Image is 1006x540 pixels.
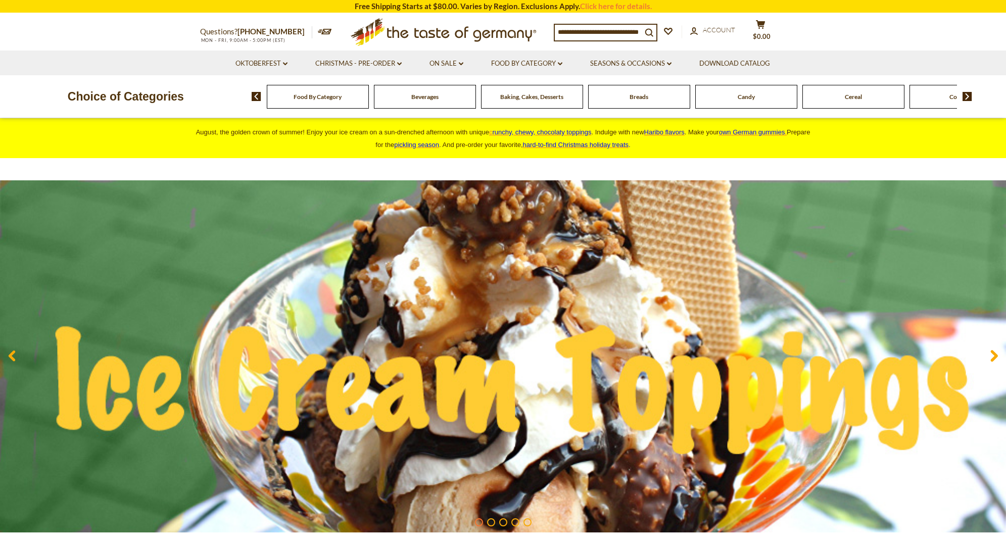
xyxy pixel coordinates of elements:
a: own German gummies. [719,128,787,136]
a: Beverages [411,93,439,101]
a: Cookies [949,93,971,101]
a: hard-to-find Christmas holiday treats [523,141,629,149]
a: Food By Category [294,93,342,101]
p: Questions? [200,25,312,38]
a: On Sale [429,58,463,69]
a: crunchy, chewy, chocolaty toppings [489,128,592,136]
a: Haribo flavors [644,128,685,136]
span: $0.00 [753,32,771,40]
button: $0.00 [746,20,776,45]
a: Baking, Cakes, Desserts [500,93,563,101]
a: Breads [630,93,648,101]
a: Click here for details. [580,2,652,11]
span: own German gummies [719,128,785,136]
span: runchy, chewy, chocolaty toppings [492,128,591,136]
span: August, the golden crown of summer! Enjoy your ice cream on a sun-drenched afternoon with unique ... [196,128,810,149]
a: Christmas - PRE-ORDER [315,58,402,69]
a: Download Catalog [699,58,770,69]
a: Seasons & Occasions [590,58,672,69]
span: Account [703,26,735,34]
a: Oktoberfest [235,58,288,69]
img: next arrow [963,92,972,101]
a: Account [690,25,735,36]
span: . [523,141,631,149]
a: Cereal [845,93,862,101]
a: Food By Category [491,58,562,69]
a: pickling season [394,141,439,149]
span: MON - FRI, 9:00AM - 5:00PM (EST) [200,37,286,43]
img: previous arrow [252,92,261,101]
a: [PHONE_NUMBER] [237,27,305,36]
a: Candy [738,93,755,101]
